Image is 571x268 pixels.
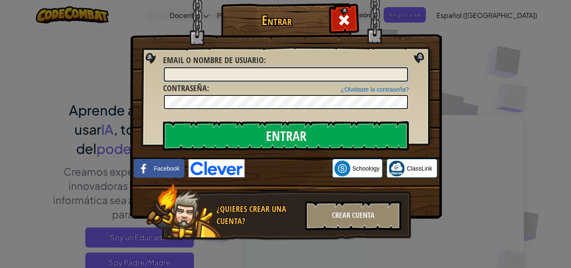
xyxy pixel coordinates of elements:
[163,121,409,151] input: Entrar
[154,164,179,173] span: Facebook
[341,86,409,93] a: ¿Olvidaste la contraseña?
[136,161,152,176] img: facebook_small.png
[245,159,332,178] iframe: Botón de Acceder con Google
[305,201,401,230] div: Crear Cuenta
[352,164,380,173] span: Schoology
[217,203,300,227] div: ¿Quieres crear una cuenta?
[163,54,266,66] label: :
[223,13,330,28] h1: Entrar
[163,54,264,66] span: Email o Nombre de usuario
[189,159,245,177] img: clever-logo-blue.png
[334,161,350,176] img: schoology.png
[163,82,207,94] span: Contraseña
[389,161,405,176] img: classlink-logo-small.png
[163,82,209,94] label: :
[407,164,432,173] span: ClassLink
